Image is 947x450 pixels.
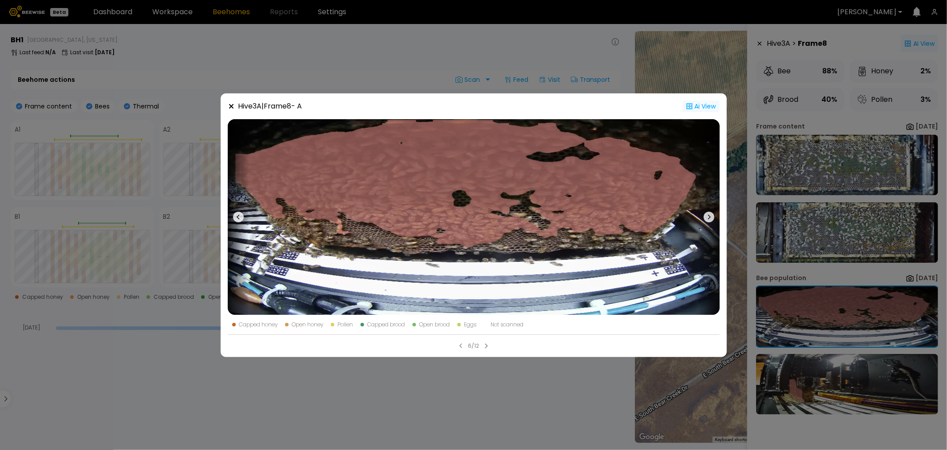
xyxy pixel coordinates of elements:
div: Ai View [682,100,720,112]
strong: Frame 8 [264,101,292,111]
div: Eggs [464,322,477,327]
div: Not scanned [491,322,524,327]
div: Pollen [338,322,353,327]
span: - A [292,101,302,111]
div: Open honey [292,322,324,327]
div: Open brood [420,322,450,327]
img: 20240716_172025-a-1054-front-40311-XXXXvz9b.jpg [228,119,720,315]
div: Hive 3 A | [238,101,302,112]
div: Capped brood [368,322,405,327]
div: Capped honey [239,322,278,327]
div: 6/12 [468,342,479,350]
